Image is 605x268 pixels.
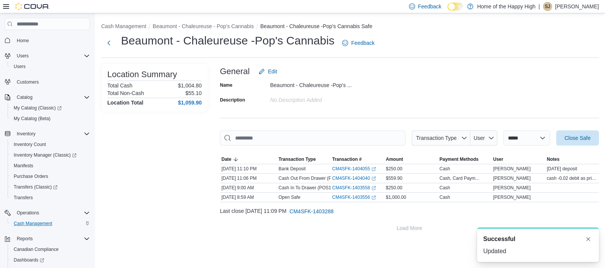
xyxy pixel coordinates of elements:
span: $1,000.00 [386,194,406,200]
button: Reports [2,233,93,244]
a: Customers [14,78,42,87]
span: Transfers [14,195,33,201]
a: Home [14,36,32,45]
a: Cash Management [11,219,55,228]
div: [DATE] 8:59 AM [220,193,277,202]
div: [DATE] 9:00 AM [220,183,277,192]
span: Date [221,156,231,162]
span: Transaction Type [416,135,457,141]
span: Amount [386,156,403,162]
span: Transfers (Classic) [11,182,90,192]
span: $250.00 [386,185,402,191]
a: CM4SFK-1404040External link [332,175,376,181]
button: Reports [14,234,36,243]
p: Bank Deposit [279,166,306,172]
p: $55.10 [185,90,202,96]
span: User [493,156,503,162]
button: Catalog [14,93,35,102]
div: Notification [483,235,593,244]
span: Users [11,62,90,71]
button: Canadian Compliance [8,244,93,255]
span: CM4SFK-1403288 [290,208,334,215]
button: Home [2,35,93,46]
button: Inventory Count [8,139,93,150]
a: CM4SFK-1403556External link [332,194,376,200]
button: Date [220,155,277,164]
a: Dashboards [11,255,47,265]
svg: External link [371,186,376,190]
h3: Location Summary [107,70,177,79]
p: Cash Out From Drawer (POS1) [279,175,342,181]
span: Operations [17,210,39,216]
button: Cash Management [101,23,146,29]
span: Catalog [14,93,90,102]
span: Catalog [17,94,32,100]
button: Load More [220,220,599,236]
input: Dark Mode [447,3,463,11]
span: Home [17,38,29,44]
a: My Catalog (Classic) [8,103,93,113]
span: Inventory Count [11,140,90,149]
span: Load More [397,224,422,232]
button: Catalog [2,92,93,103]
input: This is a search bar. As you type, the results lower in the page will automatically filter. [220,130,406,146]
span: Customers [17,79,39,85]
button: User [470,130,497,146]
svg: External link [371,167,376,171]
span: Operations [14,208,90,217]
button: Inventory [14,129,38,138]
div: Cash [439,194,450,200]
span: Transfers (Classic) [14,184,57,190]
a: Transfers [11,193,36,202]
span: SJ [545,2,550,11]
span: Transaction Type [279,156,316,162]
button: Inventory [2,128,93,139]
a: Dashboards [8,255,93,265]
button: User [492,155,545,164]
span: Feedback [418,3,441,10]
span: Users [17,53,29,59]
span: Customers [14,77,90,87]
svg: External link [371,176,376,181]
button: Amount [384,155,438,164]
span: Dashboards [11,255,90,265]
span: Successful [483,235,515,244]
button: Users [2,51,93,61]
h3: General [220,67,250,76]
svg: External link [371,195,376,200]
button: CM4SFK-1403288 [287,204,337,219]
span: Notes [547,156,559,162]
div: Last close [DATE] 11:09 PM [220,204,599,219]
span: Home [14,35,90,45]
h4: Location Total [107,100,143,106]
span: Purchase Orders [11,172,90,181]
button: Close Safe [556,130,599,146]
span: My Catalog (Beta) [14,116,51,122]
span: [DATE] deposit [547,166,577,172]
button: Customers [2,76,93,87]
label: Name [220,82,232,88]
span: My Catalog (Classic) [11,103,90,113]
p: Cash In To Drawer (POS1) [279,185,333,191]
button: Cash Management [8,218,93,229]
span: [PERSON_NAME] [493,185,531,191]
button: Transaction Type [412,130,470,146]
div: Updated [483,247,593,256]
div: Cash [439,185,450,191]
div: Scotlynn Jenkins [543,2,552,11]
a: Inventory Manager (Classic) [8,150,93,160]
div: Cash, Card Paym... [439,175,479,181]
button: Transaction Type [277,155,331,164]
div: No Description added [270,94,372,103]
a: Transfers (Classic) [8,182,93,192]
button: Manifests [8,160,93,171]
span: My Catalog (Classic) [14,105,62,111]
span: Cash Management [14,220,52,227]
button: Purchase Orders [8,171,93,182]
p: $1,004.80 [178,82,202,89]
span: [PERSON_NAME] [493,175,531,181]
a: Manifests [11,161,36,170]
span: [PERSON_NAME] [493,166,531,172]
span: Payment Methods [439,156,479,162]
